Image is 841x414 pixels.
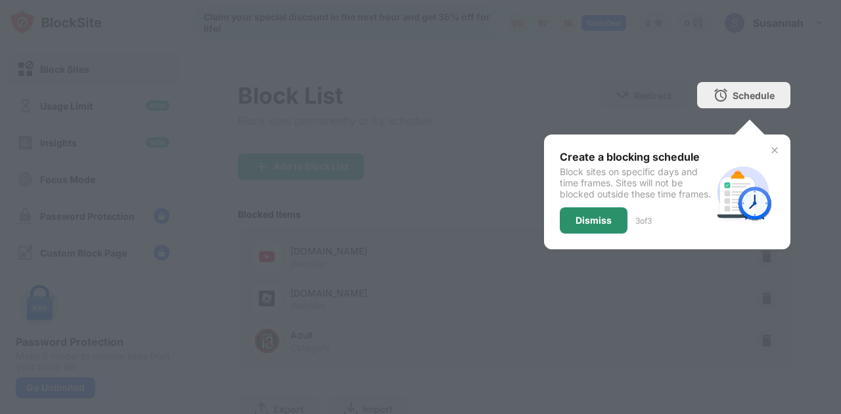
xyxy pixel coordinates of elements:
div: 3 of 3 [635,216,652,226]
img: schedule.svg [712,161,775,224]
div: Create a blocking schedule [560,150,712,163]
div: Schedule [733,90,775,101]
div: Block sites on specific days and time frames. Sites will not be blocked outside these time frames. [560,166,712,199]
img: x-button.svg [769,145,780,155]
div: Dismiss [576,215,612,226]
